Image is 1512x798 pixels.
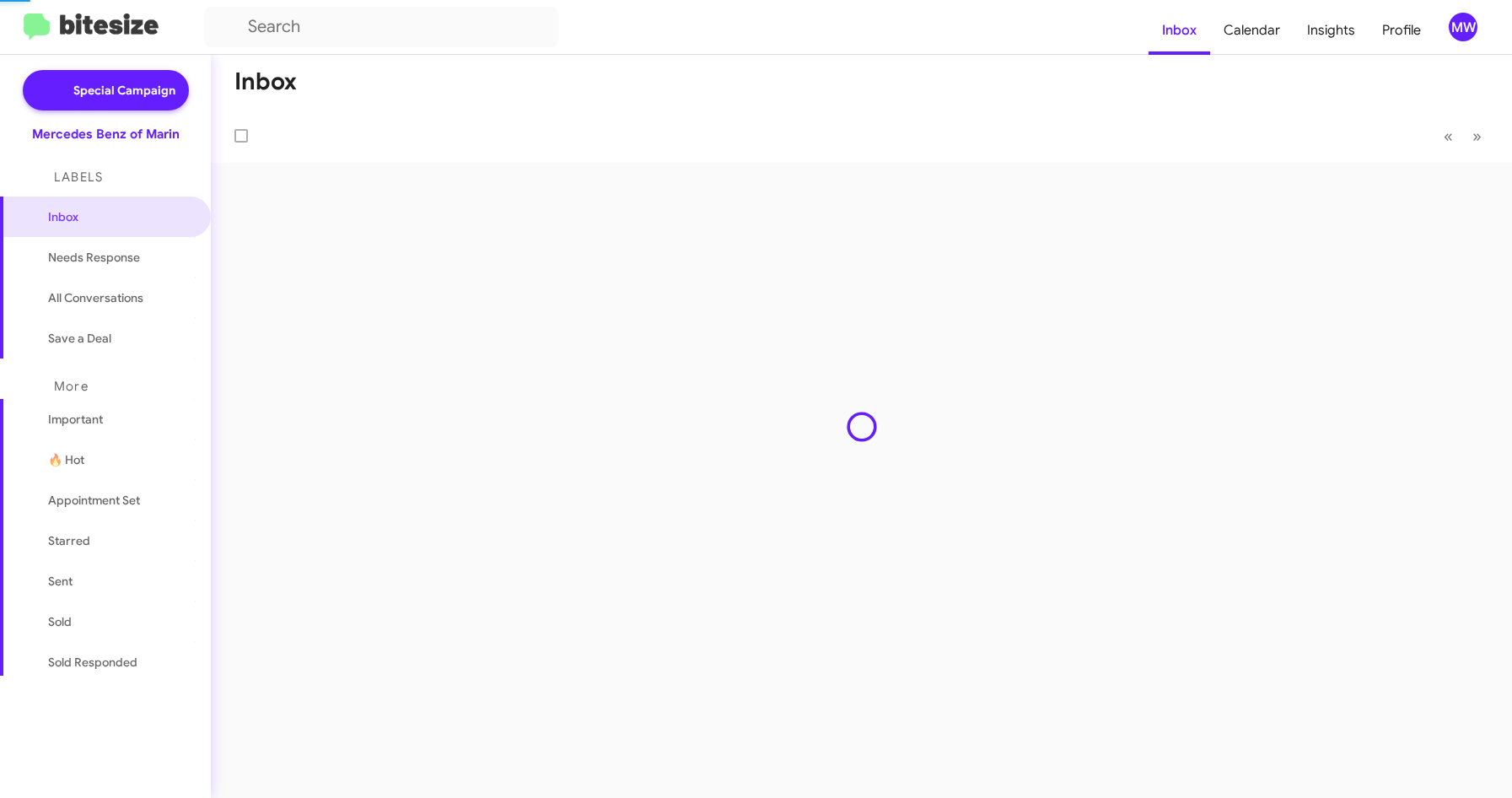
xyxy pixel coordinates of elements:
div: MW [1449,13,1477,41]
span: 🔥 Hot [48,451,84,468]
input: Search [204,7,558,47]
span: Sent [48,573,73,590]
a: Insights [1294,6,1369,55]
span: All Conversations [48,289,143,306]
button: Previous [1434,119,1463,154]
div: Mercedes Benz of Marin [32,126,180,143]
a: Special Campaign [23,70,189,111]
span: Sold Responded [48,654,137,671]
span: More [54,379,89,394]
button: Next [1462,119,1492,154]
span: Starred [48,532,90,549]
span: Needs Response [48,249,191,266]
span: « [1444,126,1453,147]
span: Inbox [48,208,191,225]
span: Sold [48,613,72,630]
span: » [1472,126,1482,147]
a: Profile [1369,6,1434,55]
a: Calendar [1210,6,1294,55]
span: Important [48,411,191,428]
h1: Inbox [234,68,297,95]
span: Save a Deal [48,330,111,347]
span: Appointment Set [48,492,140,509]
a: Inbox [1149,6,1210,55]
button: MW [1434,13,1493,41]
nav: Page navigation example [1434,119,1492,154]
span: Labels [54,170,103,185]
span: Special Campaign [73,82,175,99]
